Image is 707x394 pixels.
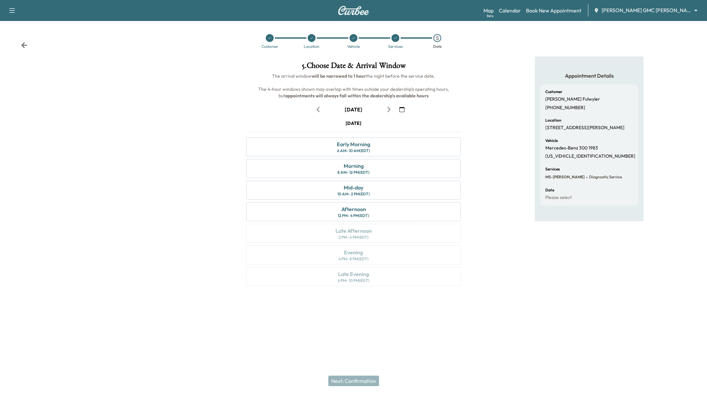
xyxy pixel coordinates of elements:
p: [US_VEHICLE_IDENTIFICATION_NUMBER] [545,153,635,159]
h6: Vehicle [545,139,558,143]
p: [PHONE_NUMBER] [545,105,585,111]
h1: 5 . Choose Date & Arrival Window [241,62,466,73]
div: Customer [262,45,278,49]
div: 12 PM - 4 PM (EDT) [338,213,369,218]
a: Book New Appointment [526,7,581,14]
div: Date [433,45,442,49]
div: Back [21,42,27,49]
a: MapBeta [483,7,494,14]
b: appointments will always fall within the dealership's available hours [285,93,428,99]
p: [STREET_ADDRESS][PERSON_NAME] [545,125,625,131]
div: [DATE] [345,106,362,113]
div: 5 [433,34,441,42]
div: Services [388,45,403,49]
div: 10 AM - 2 PM (EDT) [337,191,370,197]
span: Diagnostic Service [588,174,622,180]
img: Curbee Logo [338,6,369,15]
h6: Location [545,118,561,122]
h6: Date [545,188,554,192]
div: Morning [344,162,364,170]
div: Afternoon [341,205,366,213]
h5: Appointment Details [540,72,638,79]
div: Early Morning [337,140,370,148]
div: Vehicle [347,45,360,49]
div: 6 AM - 10 AM (EDT) [337,148,370,153]
span: MS-[PERSON_NAME] [545,174,585,180]
b: will be narrowed to 1 hour [312,73,366,79]
span: [PERSON_NAME] GMC [PERSON_NAME] [602,7,691,14]
div: Mid-day [344,184,363,191]
p: Please select [545,195,572,201]
p: [PERSON_NAME] Fulwyler [545,96,600,102]
p: Mercedes-Benz 300 1983 [545,145,598,151]
h6: Customer [545,90,562,94]
h6: Services [545,167,560,171]
div: [DATE] [346,120,361,127]
div: Location [304,45,319,49]
div: 8 AM - 12 PM (EDT) [337,170,370,175]
span: - [585,174,588,180]
a: Calendar [499,7,521,14]
span: The arrival window the night before the service date. The 4-hour windows shown may overlap with t... [258,73,450,99]
div: Beta [487,13,494,18]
